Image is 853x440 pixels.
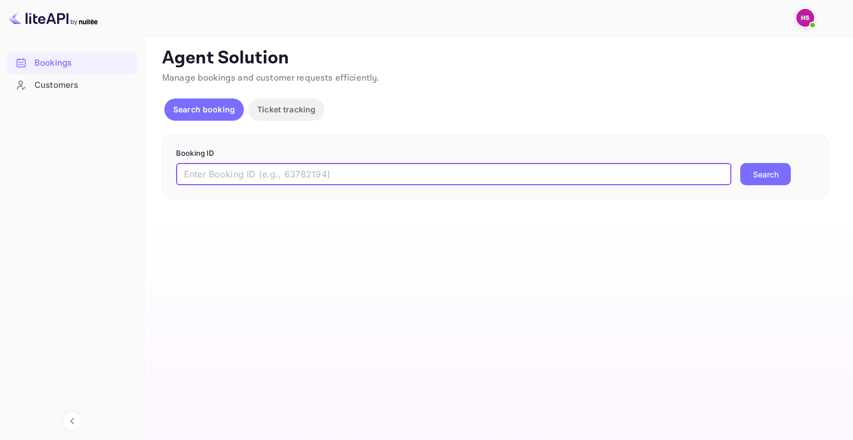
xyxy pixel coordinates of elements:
button: Search [740,163,791,185]
img: LiteAPI logo [9,9,98,27]
div: Bookings [34,57,132,70]
div: Customers [7,75,137,96]
p: Search booking [173,103,235,115]
div: Bookings [7,52,137,74]
input: Enter Booking ID (e.g., 63782194) [176,163,731,185]
span: Manage bookings and customer requests efficiently. [162,72,380,84]
a: Bookings [7,52,137,73]
img: Harmeet Singh [796,9,814,27]
p: Ticket tracking [257,103,315,115]
button: Collapse navigation [62,411,82,431]
div: Customers [34,79,132,92]
p: Booking ID [176,148,815,159]
a: Customers [7,75,137,95]
p: Agent Solution [162,47,833,70]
